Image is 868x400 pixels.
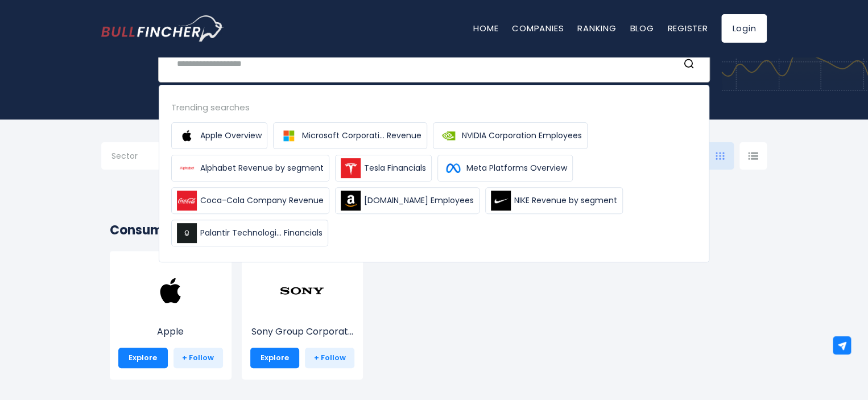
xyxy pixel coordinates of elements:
span: Meta Platforms Overview [466,162,567,174]
img: AAPL.png [148,268,193,314]
h2: Consumer Electronics [110,221,758,240]
a: Sony Group Corporat... [250,289,355,339]
span: [DOMAIN_NAME] Employees [364,195,474,207]
a: Companies [512,22,564,34]
a: [DOMAIN_NAME] Employees [335,187,480,214]
span: Apple Overview [200,130,262,142]
a: Explore [118,348,168,368]
a: Coca-Cola Company Revenue [171,187,329,214]
a: Palantir Technologi... Financials [171,220,328,246]
a: NVIDIA Corporation Employees [433,122,588,149]
a: Apple Overview [171,122,267,149]
a: Home [473,22,498,34]
a: Go to homepage [101,15,224,42]
input: Selection [111,147,184,167]
a: Register [667,22,708,34]
a: + Follow [173,348,223,368]
span: Coca-Cola Company Revenue [200,195,324,207]
a: NIKE Revenue by segment [485,187,623,214]
span: Palantir Technologi... Financials [200,227,323,239]
a: Ranking [577,22,616,34]
p: Apple [118,325,223,339]
span: Alphabet Revenue by segment [200,162,324,174]
img: icon-comp-grid.svg [716,152,725,160]
a: + Follow [305,348,354,368]
div: Trending searches [171,101,697,114]
a: Blog [630,22,654,34]
span: NVIDIA Corporation Employees [462,130,582,142]
img: Bullfincher logo [101,15,224,42]
a: Microsoft Corporati... Revenue [273,122,427,149]
a: Explore [250,348,300,368]
a: Apple [118,289,223,339]
a: Meta Platforms Overview [437,155,573,182]
span: NIKE Revenue by segment [514,195,617,207]
a: Alphabet Revenue by segment [171,155,329,182]
img: SONY.png [279,268,325,314]
p: Sony Group Corporation [250,325,355,339]
span: Microsoft Corporati... Revenue [302,130,421,142]
button: Search [683,56,698,71]
a: Tesla Financials [335,155,432,182]
img: icon-comp-list-view.svg [748,152,758,160]
span: Tesla Financials [364,162,426,174]
a: Login [721,14,767,43]
span: Sector [111,151,138,161]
